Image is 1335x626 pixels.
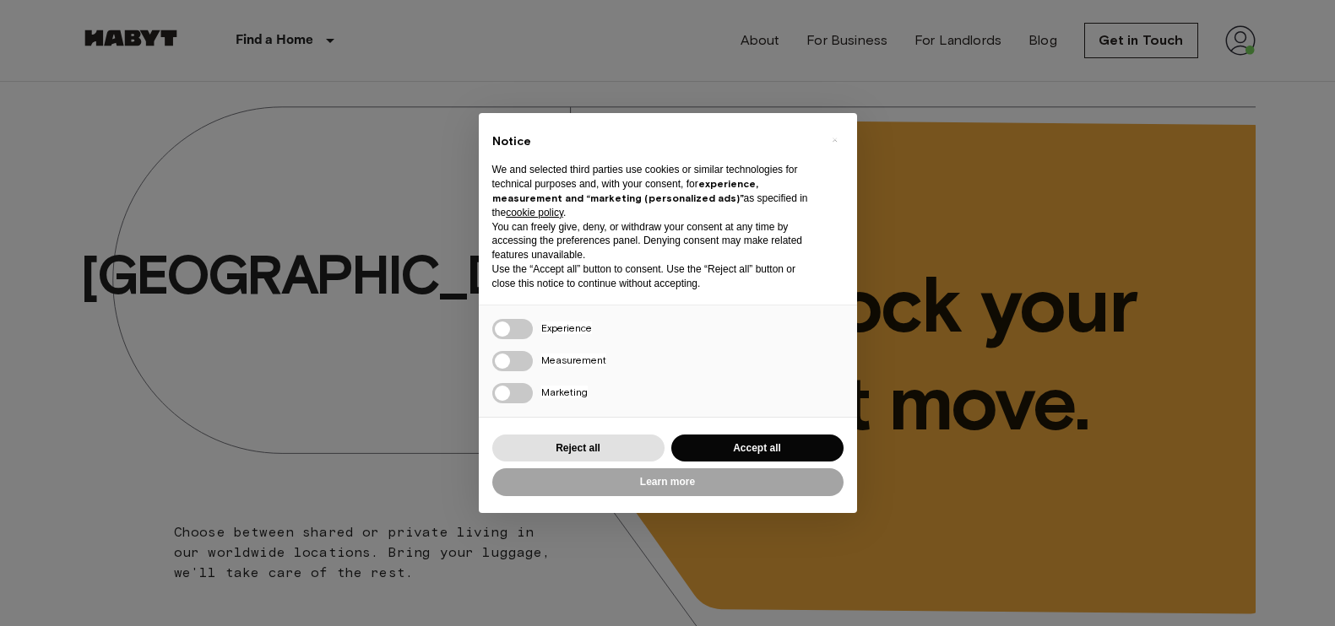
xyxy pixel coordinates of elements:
[492,177,758,204] strong: experience, measurement and “marketing (personalized ads)”
[492,163,817,219] p: We and selected third parties use cookies or similar technologies for technical purposes and, wit...
[832,130,838,150] span: ×
[492,434,665,462] button: Reject all
[541,321,592,334] span: Experience
[492,220,817,262] p: You can freely give, deny, or withdraw your consent at any time by accessing the preferences pane...
[492,468,844,496] button: Learn more
[671,434,844,462] button: Accept all
[822,127,849,154] button: Close this notice
[541,386,588,398] span: Marketing
[492,133,817,150] h2: Notice
[541,353,606,366] span: Measurement
[492,262,817,291] p: Use the “Accept all” button to consent. Use the “Reject all” button or close this notice to conti...
[506,207,563,219] a: cookie policy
